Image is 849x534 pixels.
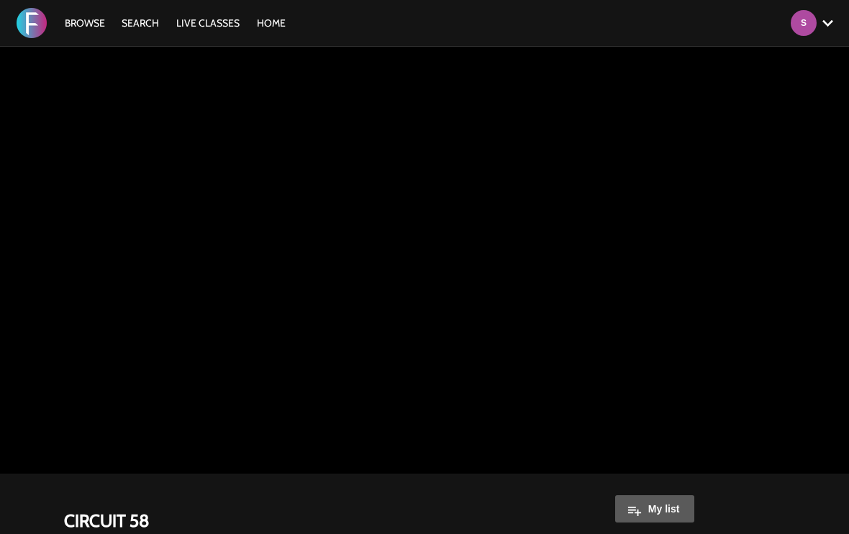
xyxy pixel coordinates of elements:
strong: CIRCUIT 58 [64,510,150,532]
img: FORMATION [17,8,47,38]
a: LIVE CLASSES [169,17,247,29]
nav: Primary [58,16,294,30]
a: HOME [250,17,293,29]
a: Search [114,17,166,29]
button: My list [615,495,695,523]
a: Browse [58,17,112,29]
